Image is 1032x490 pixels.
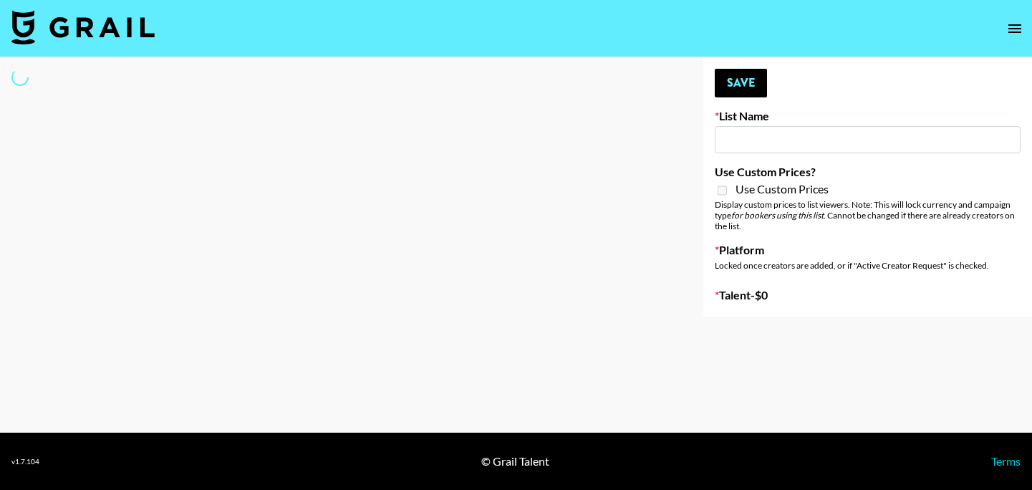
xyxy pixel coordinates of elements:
[736,182,829,196] span: Use Custom Prices
[715,69,767,97] button: Save
[715,165,1021,179] label: Use Custom Prices?
[731,210,824,221] em: for bookers using this list
[715,109,1021,123] label: List Name
[481,454,549,469] div: © Grail Talent
[991,454,1021,468] a: Terms
[11,10,155,44] img: Grail Talent
[715,199,1021,231] div: Display custom prices to list viewers. Note: This will lock currency and campaign type . Cannot b...
[1000,14,1029,43] button: open drawer
[715,288,1021,302] label: Talent - $ 0
[11,457,39,466] div: v 1.7.104
[715,260,1021,271] div: Locked once creators are added, or if "Active Creator Request" is checked.
[715,243,1021,257] label: Platform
